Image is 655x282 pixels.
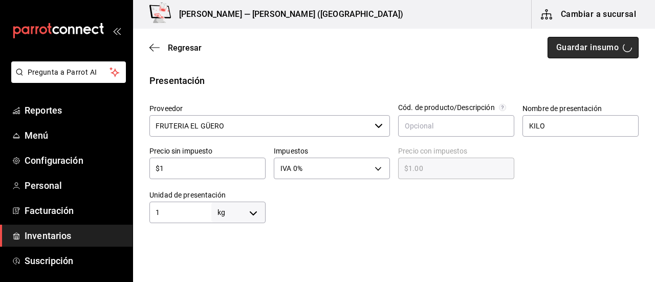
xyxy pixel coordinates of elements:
label: Proveedor [149,105,390,112]
input: 0 [149,206,211,219]
button: Guardar insumo [548,37,639,58]
span: Reportes [25,103,124,117]
input: Opcional [398,115,514,137]
span: Inventarios [25,229,124,243]
div: IVA 0% [274,158,390,179]
span: Menú [25,128,124,142]
input: $0.00 [398,162,514,175]
div: kg [211,203,266,222]
label: Nombre de presentación [522,105,639,112]
span: Configuración [25,154,124,167]
input: Ver todos [149,115,370,137]
input: Opcional [522,115,639,137]
span: Personal [25,179,124,192]
label: Precio sin impuesto [149,147,266,155]
div: Cód. de producto/Descripción [398,104,495,111]
label: Precio con impuestos [398,147,514,155]
button: Pregunta a Parrot AI [11,61,126,83]
button: open_drawer_menu [113,27,121,35]
h3: [PERSON_NAME] — [PERSON_NAME] ([GEOGRAPHIC_DATA]) [171,8,403,20]
label: Unidad de presentación [149,191,266,199]
span: Pregunta a Parrot AI [28,67,110,78]
button: Regresar [149,43,202,53]
input: $0.00 [149,162,266,175]
span: Suscripción [25,254,124,268]
span: Regresar [168,43,202,53]
div: Presentación [149,74,639,88]
span: Facturación [25,204,124,218]
a: Pregunta a Parrot AI [7,74,126,85]
label: Impuestos [274,147,390,155]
